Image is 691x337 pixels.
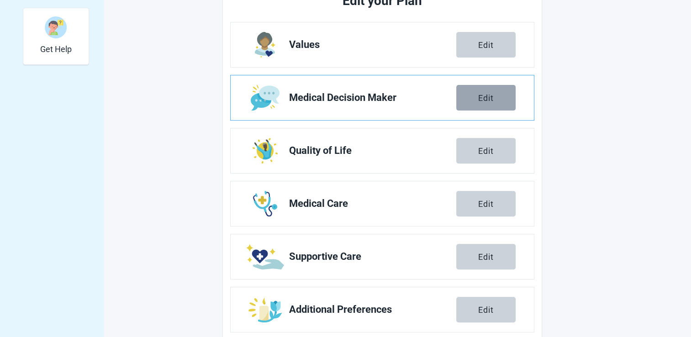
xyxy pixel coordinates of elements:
[45,16,67,38] img: person-question-x68TBcxA.svg
[289,251,456,262] span: Supportive Care
[289,145,456,156] span: Quality of Life
[456,138,516,163] button: Edit
[478,199,494,208] div: Edit
[289,304,456,315] span: Additional Preferences
[231,128,534,173] a: Edit Quality of Life section
[231,234,534,279] a: Edit Supportive Care section
[289,198,456,209] span: Medical Care
[231,75,534,120] a: Edit Medical Decision Maker section
[40,44,72,54] h2: Get Help
[456,191,516,216] button: Edit
[231,181,534,226] a: Edit Medical Care section
[478,146,494,155] div: Edit
[289,39,456,50] span: Values
[478,305,494,314] div: Edit
[23,8,89,65] div: Get Help
[456,244,516,269] button: Edit
[456,85,516,111] button: Edit
[456,32,516,58] button: Edit
[231,287,534,332] a: Edit Additional Preferences section
[478,252,494,261] div: Edit
[478,93,494,102] div: Edit
[478,40,494,49] div: Edit
[289,92,456,103] span: Medical Decision Maker
[456,297,516,322] button: Edit
[231,22,534,67] a: Edit Values section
